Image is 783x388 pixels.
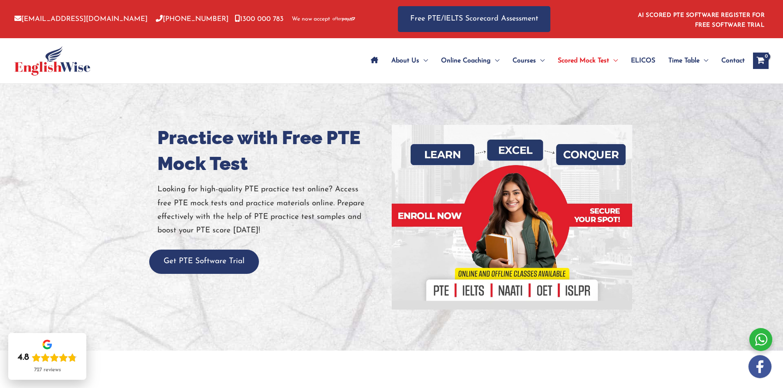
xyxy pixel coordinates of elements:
[441,46,491,75] span: Online Coaching
[631,46,655,75] span: ELICOS
[14,46,90,76] img: cropped-ew-logo
[551,46,624,75] a: Scored Mock TestMenu Toggle
[235,16,284,23] a: 1300 000 783
[149,250,259,274] button: Get PTE Software Trial
[18,352,77,363] div: Rating: 4.8 out of 5
[609,46,618,75] span: Menu Toggle
[333,17,355,21] img: Afterpay-Logo
[536,46,545,75] span: Menu Toggle
[721,46,745,75] span: Contact
[753,53,769,69] a: View Shopping Cart, empty
[700,46,708,75] span: Menu Toggle
[662,46,715,75] a: Time TableMenu Toggle
[149,257,259,265] a: Get PTE Software Trial
[157,125,386,177] h1: Practice with Free PTE Mock Test
[14,16,148,23] a: [EMAIL_ADDRESS][DOMAIN_NAME]
[34,367,61,373] div: 727 reviews
[558,46,609,75] span: Scored Mock Test
[513,46,536,75] span: Courses
[18,352,29,363] div: 4.8
[292,15,330,23] span: We now accept
[506,46,551,75] a: CoursesMenu Toggle
[434,46,506,75] a: Online CoachingMenu Toggle
[638,12,765,28] a: AI SCORED PTE SOFTWARE REGISTER FOR FREE SOFTWARE TRIAL
[398,6,550,32] a: Free PTE/IELTS Scorecard Assessment
[157,183,386,237] p: Looking for high-quality PTE practice test online? Access free PTE mock tests and practice materi...
[391,46,419,75] span: About Us
[633,6,769,32] aside: Header Widget 1
[364,46,745,75] nav: Site Navigation: Main Menu
[385,46,434,75] a: About UsMenu Toggle
[491,46,499,75] span: Menu Toggle
[624,46,662,75] a: ELICOS
[748,355,771,378] img: white-facebook.png
[156,16,229,23] a: [PHONE_NUMBER]
[668,46,700,75] span: Time Table
[715,46,745,75] a: Contact
[419,46,428,75] span: Menu Toggle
